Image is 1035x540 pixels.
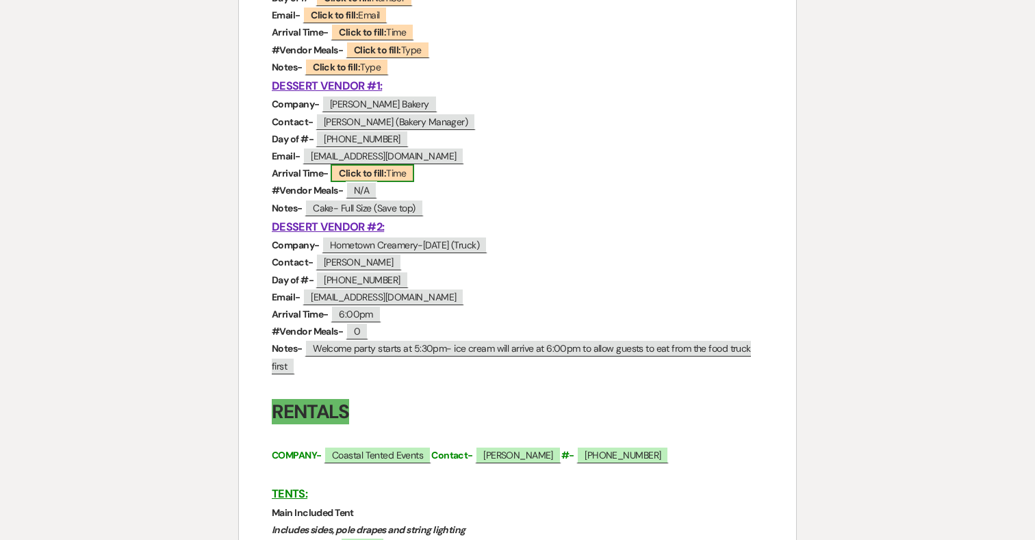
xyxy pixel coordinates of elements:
strong: #- [561,449,574,461]
strong: Arrival Time- [272,167,329,179]
strong: #Vendor Meals- [272,44,343,56]
strong: Contact- [272,256,314,268]
span: 6:00pm [331,305,381,322]
strong: Email- [272,291,301,303]
strong: #Vendor Meals- [272,325,343,337]
strong: Main Included Tent [272,506,354,519]
strong: #Vendor Meals- [272,184,343,196]
strong: Email- [272,9,301,21]
strong: Notes- [272,202,303,214]
span: Hometown Creamery-[DATE] (Truck) [322,236,487,253]
span: 0 [346,322,368,339]
span: Welcome party starts at 5:30pm- ice cream will arrive at 6:00pm to allow guests to eat from the f... [272,339,751,374]
span: [PHONE_NUMBER] [316,271,408,288]
span: [PERSON_NAME] [475,446,561,463]
b: Click to fill: [339,167,386,179]
b: Click to fill: [339,26,386,38]
strong: Notes- [272,342,303,355]
u: TENTS: [272,487,307,501]
span: [PERSON_NAME] Bakery [322,95,437,112]
u: DESSERT VENDOR #1: [272,79,382,93]
span: N/A [346,181,377,198]
span: [PERSON_NAME] (Bakery Manager) [316,113,476,130]
strong: Day of #- [272,274,314,286]
strong: Email- [272,150,301,162]
span: [PHONE_NUMBER] [576,446,669,463]
u: DESSERT VENDOR #2: [272,220,384,234]
strong: Contact- [431,449,473,461]
span: Type [346,41,430,58]
span: Coastal Tented Events [324,446,431,463]
strong: Arrival Time- [272,308,329,320]
em: Includes sides, pole drapes and string lighting [272,524,465,536]
strong: Contact- [272,116,314,128]
span: [PERSON_NAME] [316,253,402,270]
span: Cake- Full Size (Save top) [305,199,423,216]
span: [EMAIL_ADDRESS][DOMAIN_NAME] [303,147,464,164]
span: Time [331,23,414,40]
span: Email [303,6,387,23]
span: [EMAIL_ADDRESS][DOMAIN_NAME] [303,288,464,305]
b: Click to fill: [311,9,358,21]
strong: Arrival Time- [272,26,329,38]
strong: Notes- [272,61,303,73]
strong: Company- [272,239,320,251]
strong: Company- [272,98,320,110]
strong: Day of #- [272,133,314,145]
span: Type [305,58,389,75]
strong: RENTALS [272,399,349,424]
strong: COMPANY- [272,449,322,461]
b: Click to fill: [313,61,360,73]
span: [PHONE_NUMBER] [316,130,408,147]
span: Time [331,164,414,182]
b: Click to fill: [354,44,401,56]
